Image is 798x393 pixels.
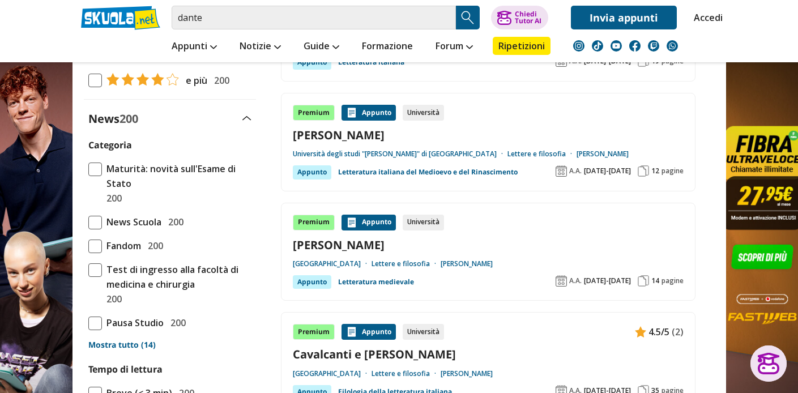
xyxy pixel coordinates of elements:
a: Cavalcanti e [PERSON_NAME] [293,347,684,362]
div: Appunto [293,165,331,179]
img: instagram [573,40,584,52]
label: Categoria [88,139,132,151]
a: Lettere e filosofia [507,149,577,159]
a: Invia appunti [571,6,677,29]
img: Appunti contenuto [346,217,357,228]
div: Appunto [293,275,331,289]
img: Anno accademico [556,165,567,177]
span: Test di ingresso alla facoltà di medicina e chirurgia [102,262,251,292]
span: [DATE]-[DATE] [584,166,631,176]
div: Premium [293,105,335,121]
span: [DATE]-[DATE] [584,276,631,285]
a: Letteratura italiana del Medioevo e del Rinascimento [338,165,518,179]
span: Pausa Studio [102,315,164,330]
a: Lettere e filosofia [372,369,441,378]
img: tasso di risposta 4+ [102,72,179,86]
span: pagine [662,166,684,176]
img: Appunti contenuto [635,326,646,338]
label: News [88,111,138,126]
a: Accedi [694,6,718,29]
span: Fandom [102,238,141,253]
button: Search Button [456,6,480,29]
img: twitch [648,40,659,52]
span: Maturità: novità sull'Esame di Stato [102,161,251,191]
a: [PERSON_NAME] [441,369,493,378]
button: ChiediTutor AI [491,6,548,29]
img: Anno accademico [556,275,567,287]
span: (2) [672,324,684,339]
div: Appunto [342,324,396,340]
img: Pagine [638,165,649,177]
a: Notizie [237,37,284,57]
div: Appunto [293,55,331,69]
span: 12 [651,166,659,176]
span: 200 [143,238,163,253]
a: Ripetizioni [493,37,551,55]
img: tiktok [592,40,603,52]
a: [PERSON_NAME] [293,127,684,143]
span: 200 [102,292,122,306]
a: Università degli studi "[PERSON_NAME]" di [GEOGRAPHIC_DATA] [293,149,507,159]
a: Formazione [359,37,416,57]
span: A.A. [569,276,582,285]
div: Appunto [342,105,396,121]
a: [GEOGRAPHIC_DATA] [293,259,372,268]
span: 4.5/5 [648,324,669,339]
a: Mostra tutto (14) [88,339,251,351]
img: youtube [611,40,622,52]
a: [PERSON_NAME] [577,149,629,159]
a: Appunti [169,37,220,57]
span: News Scuola [102,215,161,229]
div: Appunto [342,215,396,230]
div: Università [403,215,444,230]
a: Letteratura medievale [338,275,414,289]
span: A.A. [569,166,582,176]
img: Pagine [638,275,649,287]
span: 200 [102,191,122,206]
input: Cerca appunti, riassunti o versioni [172,6,456,29]
a: Lettere e filosofia [372,259,441,268]
span: e più [181,73,207,88]
a: [GEOGRAPHIC_DATA] [293,369,372,378]
img: Apri e chiudi sezione [242,116,251,121]
img: Appunti contenuto [346,326,357,338]
a: Forum [433,37,476,57]
div: Premium [293,324,335,340]
span: pagine [662,276,684,285]
span: 200 [166,315,186,330]
img: WhatsApp [667,40,678,52]
div: Chiedi Tutor AI [515,11,541,24]
img: Appunti contenuto [346,107,357,118]
div: Università [403,324,444,340]
span: 200 [210,73,229,88]
div: Premium [293,215,335,230]
a: [PERSON_NAME] [441,259,493,268]
a: Letteratura italiana [338,55,404,69]
a: [PERSON_NAME] [293,237,684,253]
div: Università [403,105,444,121]
label: Tempo di lettura [88,363,163,375]
span: 200 [164,215,184,229]
img: Cerca appunti, riassunti o versioni [459,9,476,26]
span: 14 [651,276,659,285]
a: Guide [301,37,342,57]
img: facebook [629,40,641,52]
span: 200 [120,111,138,126]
